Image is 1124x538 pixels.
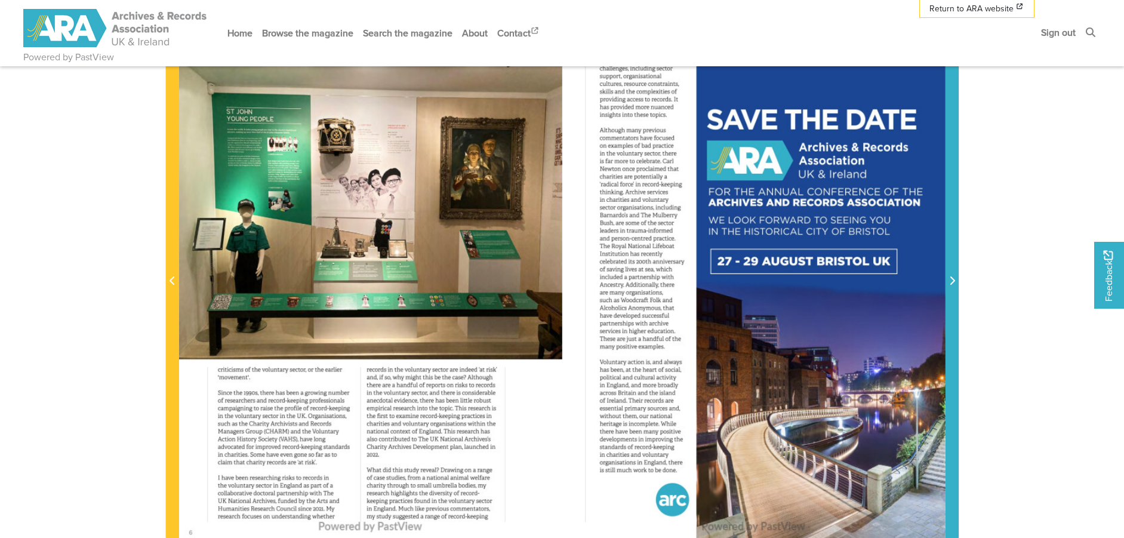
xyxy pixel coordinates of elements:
[257,17,358,49] a: Browse the magazine
[1094,242,1124,309] a: Would you like to provide feedback?
[1036,17,1080,48] a: Sign out
[223,17,257,49] a: Home
[23,50,114,64] a: Powered by PastView
[457,17,492,49] a: About
[358,17,457,49] a: Search the magazine
[23,9,208,47] img: ARA - ARC Magazine | Powered by PastView
[23,2,208,54] a: ARA - ARC Magazine | Powered by PastView logo
[1101,251,1116,302] span: Feedback
[929,2,1014,15] span: Return to ARA website
[492,17,545,49] a: Contact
